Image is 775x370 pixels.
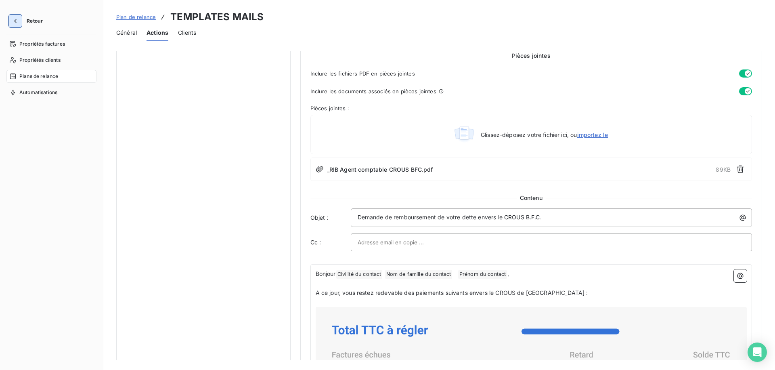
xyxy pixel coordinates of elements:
[19,40,65,48] span: Propriétés factures
[509,52,554,60] span: Pièces jointes
[27,19,43,23] span: Retour
[316,289,588,296] span: A ce jour, vous restez redevable des paiements suivants envers le CROUS de [GEOGRAPHIC_DATA] :
[310,88,436,95] span: Inclure les documents associés en pièces jointes
[716,165,731,174] span: 89 KB
[358,236,444,248] input: Adresse email en copie ...
[310,70,415,77] span: Inclure les fichiers PDF en pièces jointes
[310,105,752,111] span: Pièces jointes :
[336,270,383,279] span: Civilité du contact
[6,15,49,27] button: Retour
[481,131,608,138] span: Glissez-déposez votre fichier ici, ou
[310,238,351,246] label: Cc :
[116,29,137,37] span: Général
[116,13,156,21] a: Plan de relance
[517,194,546,202] span: Contenu
[19,73,58,80] span: Plans de relance
[19,57,61,64] span: Propriétés clients
[147,29,168,37] span: Actions
[327,165,433,174] span: _RIB Agent comptable CROUS BFC.pdf
[310,214,351,222] span: Objet :
[6,38,96,50] a: Propriétés factures
[458,270,507,279] span: Prénom du contact
[454,125,474,144] img: illustration
[358,214,542,221] span: Demande de remboursement de votre dette envers le CROUS B.F.C.
[507,270,509,277] span: ,
[6,70,96,83] a: Plans de relance
[316,270,336,277] span: Bonjour
[170,10,264,24] h3: TEMPLATES MAILS
[178,29,196,37] span: Clients
[748,343,767,362] div: Open Intercom Messenger
[19,89,57,96] span: Automatisations
[385,270,452,279] span: Nom de famille du contact
[6,54,96,67] a: Propriétés clients
[116,14,156,20] span: Plan de relance
[6,86,96,99] a: Automatisations
[577,131,608,138] span: importez le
